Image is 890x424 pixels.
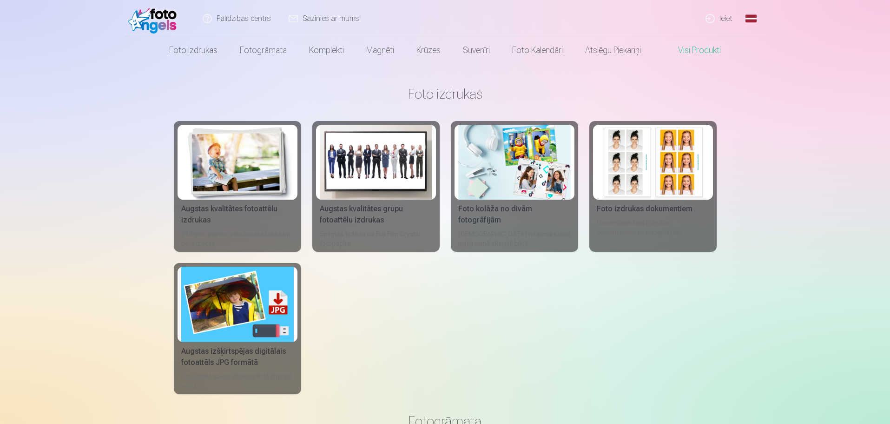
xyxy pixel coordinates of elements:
div: Spilgtas krāsas uz Fuji Film Crystal fotopapīra [316,229,436,248]
a: Foto izdrukas [158,37,229,63]
div: Foto kolāža no divām fotogrāfijām [455,203,574,226]
a: Foto kolāža no divām fotogrāfijāmFoto kolāža no divām fotogrāfijām[DEMOGRAPHIC_DATA] neaizmirstam... [451,121,578,252]
a: Augstas kvalitātes fotoattēlu izdrukasAugstas kvalitātes fotoattēlu izdrukas210 gsm papīrs, piesā... [174,121,301,252]
a: Visi produkti [652,37,732,63]
div: Augstas kvalitātes grupu fotoattēlu izdrukas [316,203,436,226]
a: Foto izdrukas dokumentiemFoto izdrukas dokumentiemUniversālas foto izdrukas dokumentiem (6 fotogr... [589,121,717,252]
img: Foto kolāža no divām fotogrāfijām [458,125,571,200]
a: Augstas kvalitātes grupu fotoattēlu izdrukasAugstas kvalitātes grupu fotoattēlu izdrukasSpilgtas ... [312,121,440,252]
h3: Foto izdrukas [181,86,709,102]
div: [DEMOGRAPHIC_DATA] neaizmirstami mirkļi vienā skaistā bildē [455,229,574,248]
img: Augstas izšķirtspējas digitālais fotoattēls JPG formātā [181,267,294,342]
div: Foto izdrukas dokumentiem [593,203,713,215]
div: Augstas izšķirtspējas digitālais fotoattēls JPG formātā [178,346,297,368]
img: Foto izdrukas dokumentiem [597,125,709,200]
a: Fotogrāmata [229,37,298,63]
div: Universālas foto izdrukas dokumentiem (6 fotogrāfijas) [593,218,713,248]
a: Augstas izšķirtspējas digitālais fotoattēls JPG formātāAugstas izšķirtspējas digitālais fotoattēl... [174,263,301,394]
a: Krūzes [405,37,452,63]
div: Augstas kvalitātes fotoattēlu izdrukas [178,203,297,226]
div: Iemūžiniet savas atmiņas ērtā digitālā veidā [178,372,297,390]
a: Magnēti [355,37,405,63]
a: Atslēgu piekariņi [574,37,652,63]
div: 210 gsm papīrs, piesātināta krāsa un detalizācija [178,229,297,248]
img: Augstas kvalitātes grupu fotoattēlu izdrukas [320,125,432,200]
img: /fa1 [128,4,182,34]
img: Augstas kvalitātes fotoattēlu izdrukas [181,125,294,200]
a: Foto kalendāri [501,37,574,63]
a: Komplekti [298,37,355,63]
a: Suvenīri [452,37,501,63]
